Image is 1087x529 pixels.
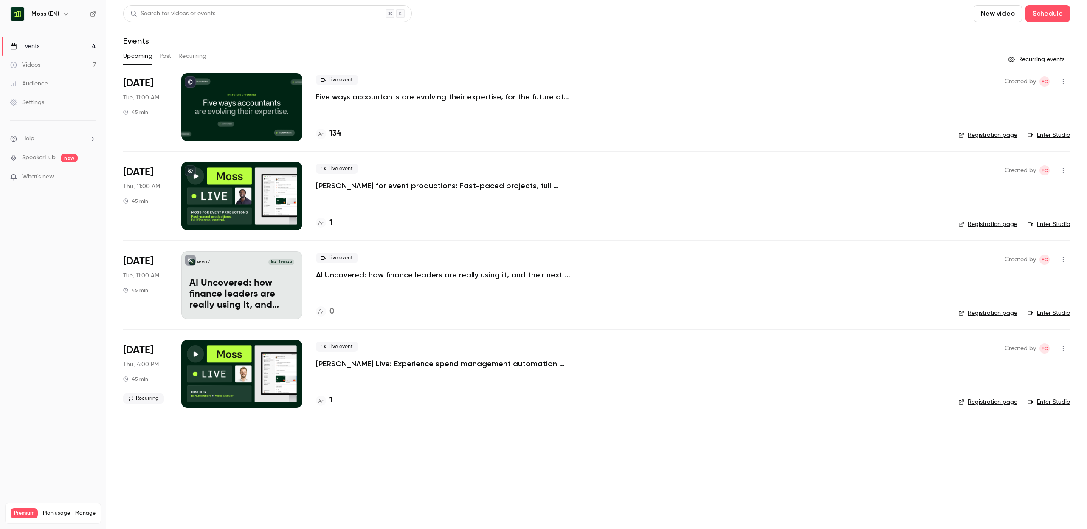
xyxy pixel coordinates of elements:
h1: Events [123,36,149,46]
span: Premium [11,508,38,518]
span: Live event [316,164,358,174]
span: Created by [1005,165,1036,175]
span: [DATE] [123,343,153,357]
span: Created by [1005,255,1036,265]
a: AI Uncovered: how finance leaders are really using it, and their next big betsMoss (EN)[DATE] 11:... [181,251,302,319]
a: Enter Studio [1028,309,1070,317]
a: Manage [75,510,96,517]
span: FC [1042,255,1048,265]
span: Created by [1005,76,1036,87]
button: Past [159,49,172,63]
a: [PERSON_NAME] for event productions: Fast-paced projects, full financial control [316,181,571,191]
span: [DATE] [123,76,153,90]
a: AI Uncovered: how finance leaders are really using it, and their next big bets [316,270,571,280]
a: 1 [316,217,332,229]
span: What's new [22,173,54,181]
span: new [61,154,78,162]
a: 134 [316,128,341,139]
span: [DATE] 11:00 AM [268,259,294,265]
h4: 0 [329,306,334,317]
button: Recurring [178,49,207,63]
div: Nov 4 Tue, 11:00 AM (Europe/Berlin) [123,251,168,319]
span: Tue, 11:00 AM [123,93,159,102]
div: Videos [10,61,40,69]
a: Five ways accountants are evolving their expertise, for the future of finance [316,92,571,102]
span: Live event [316,253,358,263]
a: [PERSON_NAME] Live: Experience spend management automation with [PERSON_NAME] [316,359,571,369]
div: Settings [10,98,44,107]
img: Moss (EN) [11,7,24,21]
div: 45 min [123,287,148,294]
span: Recurring [123,393,164,404]
span: Live event [316,342,358,352]
div: 45 min [123,198,148,204]
span: FC [1042,76,1048,87]
p: AI Uncovered: how finance leaders are really using it, and their next big bets [189,278,294,311]
li: help-dropdown-opener [10,134,96,143]
span: Help [22,134,34,143]
span: Plan usage [43,510,70,517]
p: Moss (EN) [197,260,210,264]
h4: 134 [329,128,341,139]
div: Search for videos or events [130,9,215,18]
a: 1 [316,395,332,406]
div: Oct 23 Thu, 11:00 AM (Europe/Berlin) [123,162,168,230]
button: Recurring events [1004,53,1070,66]
span: Thu, 11:00 AM [123,182,160,191]
button: Upcoming [123,49,152,63]
a: SpeakerHub [22,153,56,162]
div: Oct 14 Tue, 11:00 AM (Europe/Berlin) [123,73,168,141]
a: Enter Studio [1028,220,1070,229]
button: Schedule [1025,5,1070,22]
span: FC [1042,165,1048,175]
span: Live event [316,75,358,85]
span: Tue, 11:00 AM [123,272,159,280]
div: 45 min [123,376,148,382]
span: [DATE] [123,255,153,268]
a: Registration page [958,309,1017,317]
a: Enter Studio [1028,398,1070,406]
span: FC [1042,343,1048,354]
h4: 1 [329,217,332,229]
a: 0 [316,306,334,317]
span: Felicity Cator [1039,255,1050,265]
span: Felicity Cator [1039,165,1050,175]
a: Enter Studio [1028,131,1070,139]
a: Registration page [958,131,1017,139]
a: Registration page [958,220,1017,229]
span: Created by [1005,343,1036,354]
div: Events [10,42,39,51]
button: New video [974,5,1022,22]
h4: 1 [329,395,332,406]
a: Registration page [958,398,1017,406]
div: Nov 6 Thu, 3:00 PM (Europe/London) [123,340,168,408]
h6: Moss (EN) [31,10,59,18]
div: 45 min [123,109,148,116]
span: Felicity Cator [1039,343,1050,354]
div: Audience [10,79,48,88]
iframe: Noticeable Trigger [86,173,96,181]
span: [DATE] [123,165,153,179]
span: Felicity Cator [1039,76,1050,87]
span: Thu, 4:00 PM [123,360,159,369]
